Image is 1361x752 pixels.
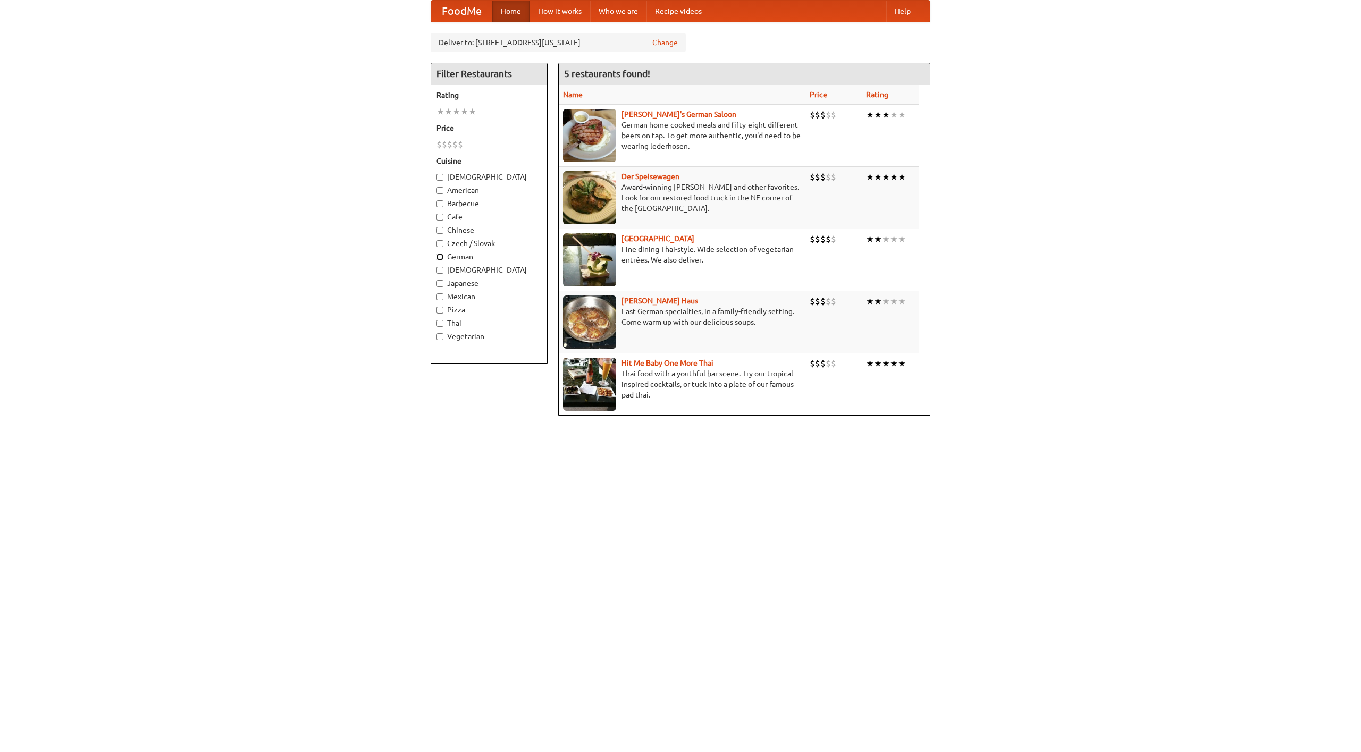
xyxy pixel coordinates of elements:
a: Name [563,90,583,99]
li: $ [458,139,463,150]
img: kohlhaus.jpg [563,295,616,349]
li: $ [820,109,826,121]
li: ★ [882,295,890,307]
li: ★ [882,358,890,369]
input: Chinese [436,227,443,234]
li: $ [831,295,836,307]
a: Der Speisewagen [621,172,679,181]
li: $ [436,139,442,150]
li: ★ [890,358,898,369]
h4: Filter Restaurants [431,63,547,85]
a: Change [652,37,678,48]
li: ★ [874,295,882,307]
a: Price [810,90,827,99]
li: $ [442,139,447,150]
li: ★ [890,109,898,121]
li: $ [826,171,831,183]
li: ★ [890,233,898,245]
input: [DEMOGRAPHIC_DATA] [436,174,443,181]
label: Barbecue [436,198,542,209]
h5: Rating [436,90,542,100]
input: Mexican [436,293,443,300]
li: ★ [898,233,906,245]
input: Barbecue [436,200,443,207]
h5: Price [436,123,542,133]
li: $ [810,171,815,183]
li: ★ [866,358,874,369]
input: [DEMOGRAPHIC_DATA] [436,267,443,274]
input: Cafe [436,214,443,221]
label: Vegetarian [436,331,542,342]
li: ★ [444,106,452,117]
a: FoodMe [431,1,492,22]
li: $ [815,171,820,183]
ng-pluralize: 5 restaurants found! [564,69,650,79]
li: $ [815,233,820,245]
a: Help [886,1,919,22]
input: Japanese [436,280,443,287]
li: $ [820,233,826,245]
li: $ [826,358,831,369]
p: Award-winning [PERSON_NAME] and other favorites. Look for our restored food truck in the NE corne... [563,182,801,214]
input: German [436,254,443,260]
li: ★ [460,106,468,117]
label: Chinese [436,225,542,235]
label: Thai [436,318,542,328]
li: ★ [882,109,890,121]
a: Who we are [590,1,646,22]
li: ★ [882,233,890,245]
a: Rating [866,90,888,99]
p: East German specialties, in a family-friendly setting. Come warm up with our delicious soups. [563,306,801,327]
label: Czech / Slovak [436,238,542,249]
li: $ [820,171,826,183]
li: ★ [452,106,460,117]
input: Thai [436,320,443,327]
li: ★ [874,233,882,245]
li: ★ [866,233,874,245]
li: ★ [882,171,890,183]
input: Pizza [436,307,443,314]
li: $ [826,295,831,307]
img: esthers.jpg [563,109,616,162]
li: ★ [866,109,874,121]
li: ★ [898,295,906,307]
input: American [436,187,443,194]
label: Cafe [436,212,542,222]
li: $ [447,139,452,150]
li: $ [820,358,826,369]
li: ★ [468,106,476,117]
label: [DEMOGRAPHIC_DATA] [436,172,542,182]
li: $ [815,295,820,307]
label: Mexican [436,291,542,302]
li: $ [452,139,458,150]
a: [PERSON_NAME] Haus [621,297,698,305]
label: Japanese [436,278,542,289]
img: satay.jpg [563,233,616,286]
li: $ [810,109,815,121]
li: $ [831,358,836,369]
p: Thai food with a youthful bar scene. Try our tropical inspired cocktails, or tuck into a plate of... [563,368,801,400]
a: How it works [530,1,590,22]
a: Home [492,1,530,22]
label: [DEMOGRAPHIC_DATA] [436,265,542,275]
li: $ [820,295,826,307]
li: ★ [898,171,906,183]
li: $ [826,109,831,121]
div: Deliver to: [STREET_ADDRESS][US_STATE] [431,33,686,52]
li: $ [815,109,820,121]
a: [PERSON_NAME]'s German Saloon [621,110,736,119]
label: German [436,251,542,262]
li: ★ [890,295,898,307]
li: $ [826,233,831,245]
li: ★ [874,109,882,121]
p: Fine dining Thai-style. Wide selection of vegetarian entrées. We also deliver. [563,244,801,265]
h5: Cuisine [436,156,542,166]
label: Pizza [436,305,542,315]
img: babythai.jpg [563,358,616,411]
li: ★ [898,109,906,121]
li: ★ [890,171,898,183]
b: [GEOGRAPHIC_DATA] [621,234,694,243]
